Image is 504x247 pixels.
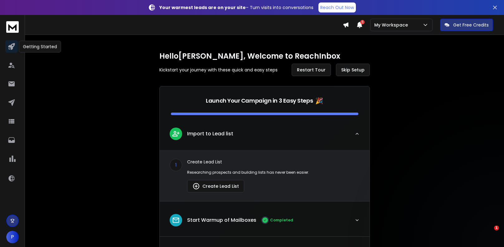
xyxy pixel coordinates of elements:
button: Get Free Credits [440,19,493,31]
h1: Hello [PERSON_NAME] , Welcome to ReachInbox [159,51,370,61]
img: lead [172,130,180,138]
p: My Workspace [374,22,410,28]
p: Import to Lead list [187,130,233,138]
button: Create Lead List [187,180,244,192]
img: lead [172,216,180,224]
p: Researching prospects and building lists has never been easier. [187,170,360,175]
img: lead [192,182,200,190]
p: Kickstart your journey with these quick and easy steps [159,67,278,73]
p: Launch Your Campaign in 3 Easy Steps [206,96,313,105]
p: – Turn visits into conversations [159,4,313,11]
p: Reach Out Now [320,4,354,11]
button: leadStart Warmup of MailboxesCompleted [160,209,370,236]
a: Reach Out Now [318,2,356,12]
div: leadImport to Lead list [160,150,370,201]
p: Start Warmup of Mailboxes [187,216,256,224]
span: Skip Setup [341,67,365,73]
p: Create Lead List [187,159,360,165]
button: P [6,231,19,243]
button: leadImport to Lead list [160,123,370,150]
iframe: Intercom live chat [481,225,496,240]
p: Get Free Credits [453,22,489,28]
span: 🎉 [315,96,323,105]
span: 1 [360,20,365,24]
button: Skip Setup [336,64,370,76]
div: Getting Started [19,41,61,53]
img: logo [6,21,19,33]
button: Restart Tour [292,64,331,76]
strong: Your warmest leads are on your site [159,4,246,11]
span: 1 [494,225,499,230]
p: Completed [270,218,293,223]
div: 1 [170,159,182,171]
